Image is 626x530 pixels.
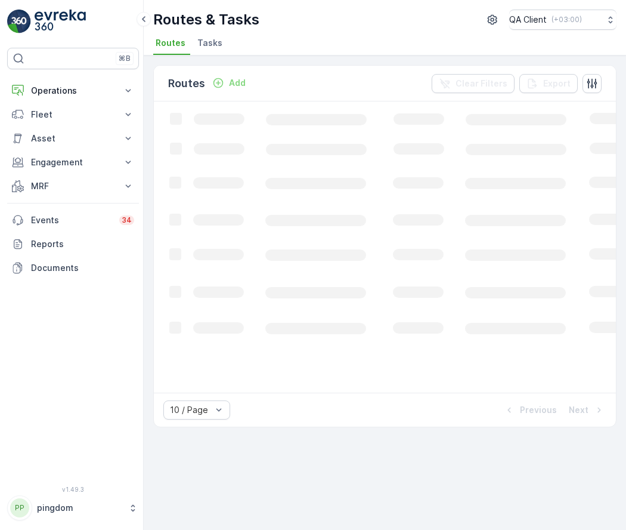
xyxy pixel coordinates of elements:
p: Next [569,404,588,416]
p: MRF [31,180,115,192]
button: Engagement [7,150,139,174]
a: Events34 [7,208,139,232]
img: logo [7,10,31,33]
button: PPpingdom [7,495,139,520]
p: Fleet [31,109,115,121]
p: QA Client [509,14,547,26]
button: Previous [502,403,558,417]
button: Fleet [7,103,139,127]
button: QA Client(+03:00) [509,10,616,30]
p: ( +03:00 ) [551,15,582,24]
p: Operations [31,85,115,97]
button: Next [568,403,606,417]
p: Previous [520,404,557,416]
img: logo_light-DOdMpM7g.png [35,10,86,33]
div: PP [10,498,29,517]
p: Engagement [31,156,115,168]
p: Events [31,214,112,226]
p: Export [543,78,571,90]
p: Add [229,77,246,89]
p: Documents [31,262,134,274]
p: 34 [122,215,132,225]
p: pingdom [37,502,122,514]
button: Asset [7,127,139,150]
button: Operations [7,79,139,103]
p: Clear Filters [455,78,507,90]
span: v 1.49.3 [7,486,139,493]
p: Routes [168,75,205,92]
button: Add [207,76,250,90]
span: Routes [156,37,185,49]
a: Reports [7,232,139,256]
span: Tasks [197,37,222,49]
button: MRF [7,174,139,198]
p: Routes & Tasks [153,10,259,29]
p: Reports [31,238,134,250]
p: ⌘B [119,54,131,63]
button: Export [519,74,578,93]
p: Asset [31,132,115,144]
button: Clear Filters [432,74,515,93]
a: Documents [7,256,139,280]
